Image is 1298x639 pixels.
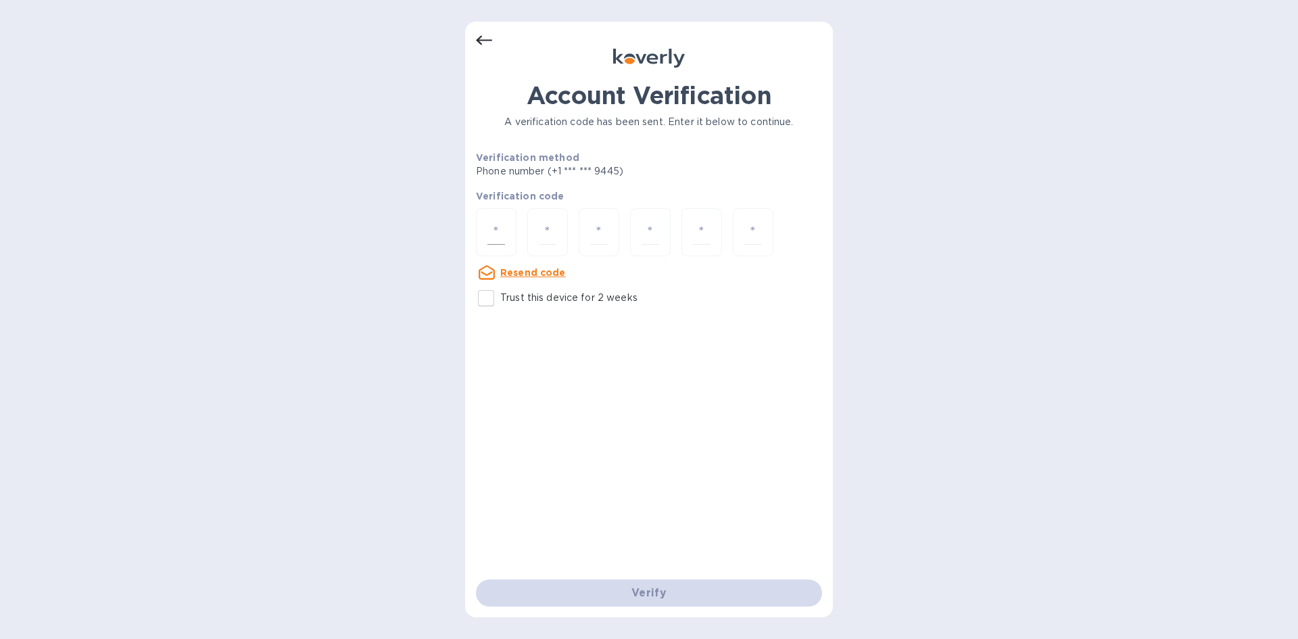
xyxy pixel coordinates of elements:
p: Phone number (+1 *** *** 9445) [476,164,727,179]
p: Verification code [476,189,822,203]
p: A verification code has been sent. Enter it below to continue. [476,115,822,129]
u: Resend code [500,267,566,278]
p: Trust this device for 2 weeks [500,291,638,305]
b: Verification method [476,152,579,163]
h1: Account Verification [476,81,822,110]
